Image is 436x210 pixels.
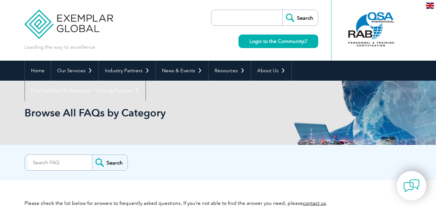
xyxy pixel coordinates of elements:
[403,178,420,194] img: contact-chat.png
[25,61,51,81] a: Home
[51,61,98,81] a: Our Services
[303,200,326,206] a: contact us
[25,44,95,51] p: Leading the way to excellence
[282,10,318,25] input: Search
[156,61,208,81] a: News & Events
[238,35,318,48] a: Login to the Community
[25,200,412,207] p: Please check the list below for answers to frequently asked questions. If you’re not able to find...
[304,39,307,43] img: open_square.png
[251,61,291,81] a: About Us
[25,106,272,119] h1: Browse All FAQs by Category
[99,61,156,81] a: Industry Partners
[28,155,92,170] input: Search FAQ
[92,155,127,170] input: Search
[426,3,434,9] img: en
[208,61,251,81] a: Resources
[25,81,146,101] a: Find Certified Professional / Training Provider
